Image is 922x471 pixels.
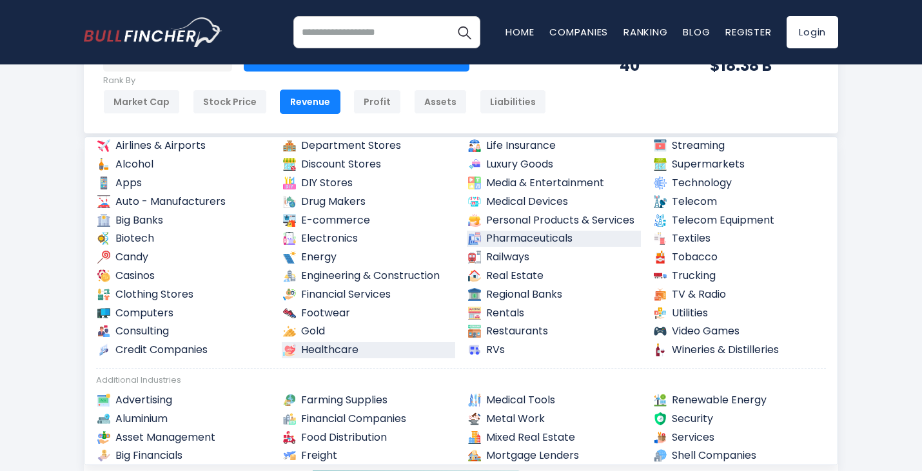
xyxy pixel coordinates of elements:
a: Medical Devices [467,194,641,210]
button: Search [448,16,480,48]
a: Department Stores [282,138,456,154]
a: Aluminium [96,411,270,427]
a: DIY Stores [282,175,456,191]
a: Life Insurance [467,138,641,154]
a: Video Games [652,323,827,340]
a: Luxury Goods [467,157,641,173]
a: Personal Products & Services [467,213,641,229]
a: Casinos [96,268,270,284]
a: Freight [282,448,456,464]
a: Healthcare [282,342,456,358]
a: Metal Work [467,411,641,427]
a: Drug Makers [282,194,456,210]
a: E-commerce [282,213,456,229]
a: Credit Companies [96,342,270,358]
a: TV & Radio [652,287,827,303]
a: Login [787,16,838,48]
p: Rank By [103,75,546,86]
a: Textiles [652,231,827,247]
div: Liabilities [480,90,546,114]
a: Security [652,411,827,427]
a: Media & Entertainment [467,175,641,191]
a: Candy [96,249,270,265]
a: Rentals [467,305,641,322]
a: Farming Supplies [282,392,456,409]
a: Advertising [96,392,270,409]
a: Food Distribution [282,430,456,446]
div: $18.38 B [710,55,819,75]
a: Register [725,25,771,39]
a: Financial Services [282,287,456,303]
a: Telecom Equipment [652,213,827,229]
a: RVs [467,342,641,358]
a: Supermarkets [652,157,827,173]
a: Ranking [623,25,667,39]
a: Computers [96,305,270,322]
a: Technology [652,175,827,191]
a: Services [652,430,827,446]
a: Electronics [282,231,456,247]
a: Consulting [96,323,270,340]
a: Pharmaceuticals [467,231,641,247]
a: Clothing Stores [96,287,270,303]
a: Utilities [652,305,827,322]
img: bullfincher logo [84,17,222,47]
a: Trucking [652,268,827,284]
a: Streaming [652,138,827,154]
a: Big Banks [96,213,270,229]
a: Companies [549,25,608,39]
a: Railways [467,249,641,265]
a: Apps [96,175,270,191]
a: Discount Stores [282,157,456,173]
div: Assets [414,90,467,114]
a: Home [505,25,534,39]
a: Go to homepage [84,17,222,47]
div: Revenue [280,90,340,114]
div: 40 [620,55,678,75]
a: Airlines & Airports [96,138,270,154]
a: Energy [282,249,456,265]
a: Gold [282,323,456,340]
div: Profit [353,90,401,114]
a: Mixed Real Estate [467,430,641,446]
a: Tobacco [652,249,827,265]
a: Asset Management [96,430,270,446]
a: Engineering & Construction [282,268,456,284]
a: Blog [683,25,710,39]
a: Renewable Energy [652,392,827,409]
a: Auto - Manufacturers [96,194,270,210]
div: Additional Industries [96,375,826,386]
a: Regional Banks [467,287,641,303]
a: Restaurants [467,323,641,340]
a: Wineries & Distilleries [652,342,827,358]
a: Big Financials [96,448,270,464]
a: Footwear [282,305,456,322]
div: Stock Price [193,90,267,114]
a: Mortgage Lenders [467,448,641,464]
a: Medical Tools [467,392,641,409]
div: Market Cap [103,90,180,114]
a: Shell Companies [652,448,827,464]
a: Telecom [652,194,827,210]
a: Biotech [96,231,270,247]
a: Alcohol [96,157,270,173]
a: Financial Companies [282,411,456,427]
a: Real Estate [467,268,641,284]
